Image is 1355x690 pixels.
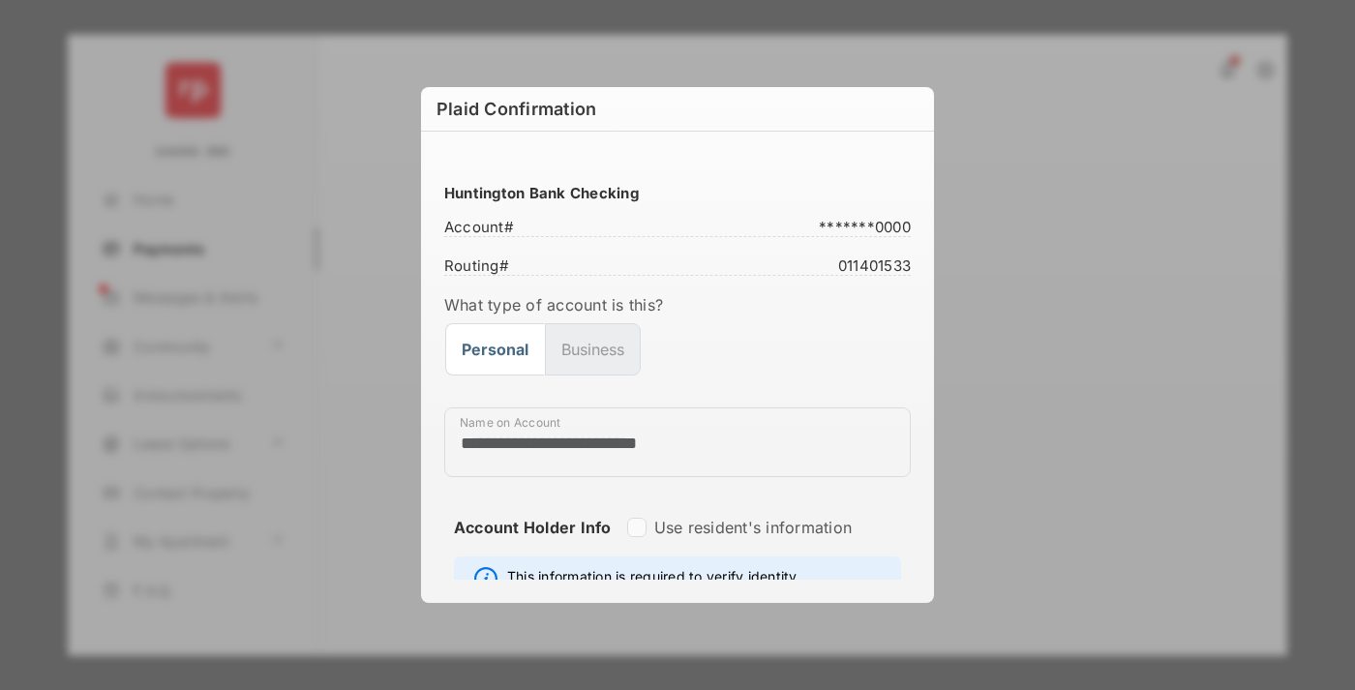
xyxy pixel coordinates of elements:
[421,87,934,132] h2: Plaid Confirmation
[654,518,852,537] label: Use resident's information
[454,518,612,572] strong: Account Holder Info
[545,323,641,375] button: Business
[507,567,800,590] span: This information is required to verify identity.
[832,256,911,271] span: 011401533
[444,218,520,232] span: Account #
[444,256,515,271] span: Routing #
[444,184,911,202] h3: Huntington Bank Checking
[445,323,545,375] button: Personal
[444,295,911,315] label: What type of account is this?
